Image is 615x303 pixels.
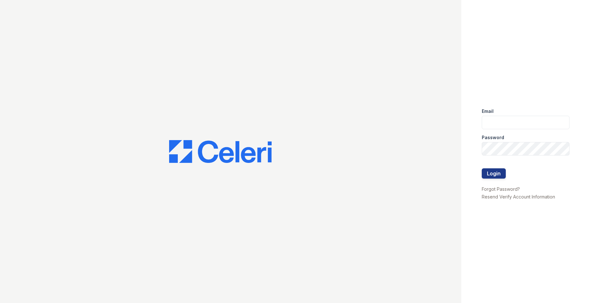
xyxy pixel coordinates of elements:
[482,168,506,179] button: Login
[169,140,272,163] img: CE_Logo_Blue-a8612792a0a2168367f1c8372b55b34899dd931a85d93a1a3d3e32e68fde9ad4.png
[482,134,504,141] label: Password
[482,186,520,192] a: Forgot Password?
[482,194,555,199] a: Resend Verify Account Information
[482,108,494,114] label: Email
